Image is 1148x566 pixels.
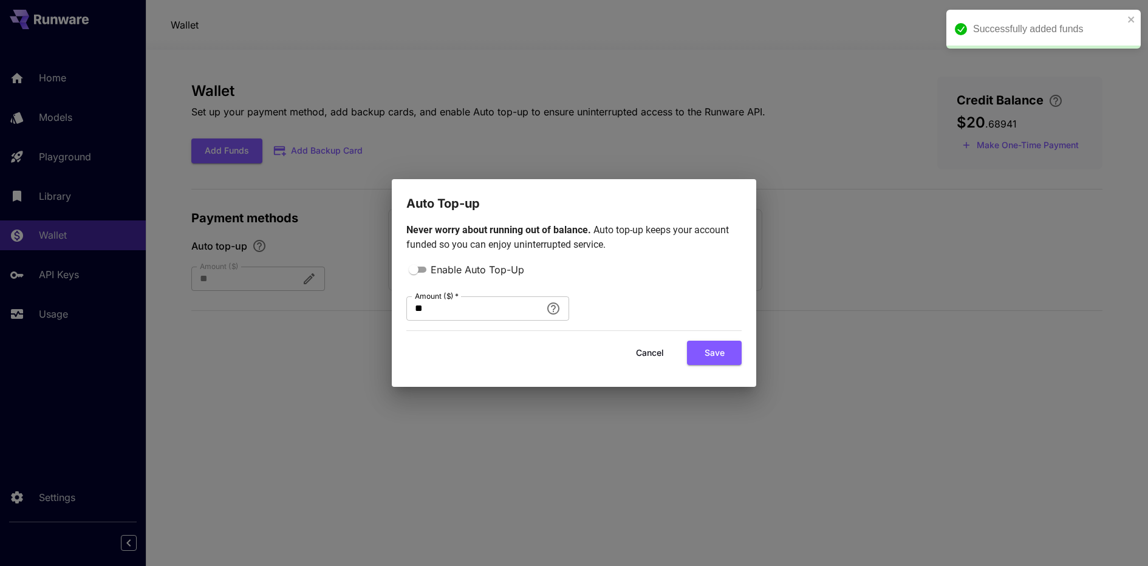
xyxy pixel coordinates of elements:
span: Enable Auto Top-Up [431,262,524,277]
button: Cancel [623,341,677,366]
button: close [1127,15,1136,24]
button: Save [687,341,742,366]
h2: Auto Top-up [392,179,756,213]
p: Auto top-up keeps your account funded so you can enjoy uninterrupted service. [406,223,742,252]
span: Never worry about running out of balance. [406,224,593,236]
div: Successfully added funds [973,22,1124,36]
label: Amount ($) [415,291,459,301]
